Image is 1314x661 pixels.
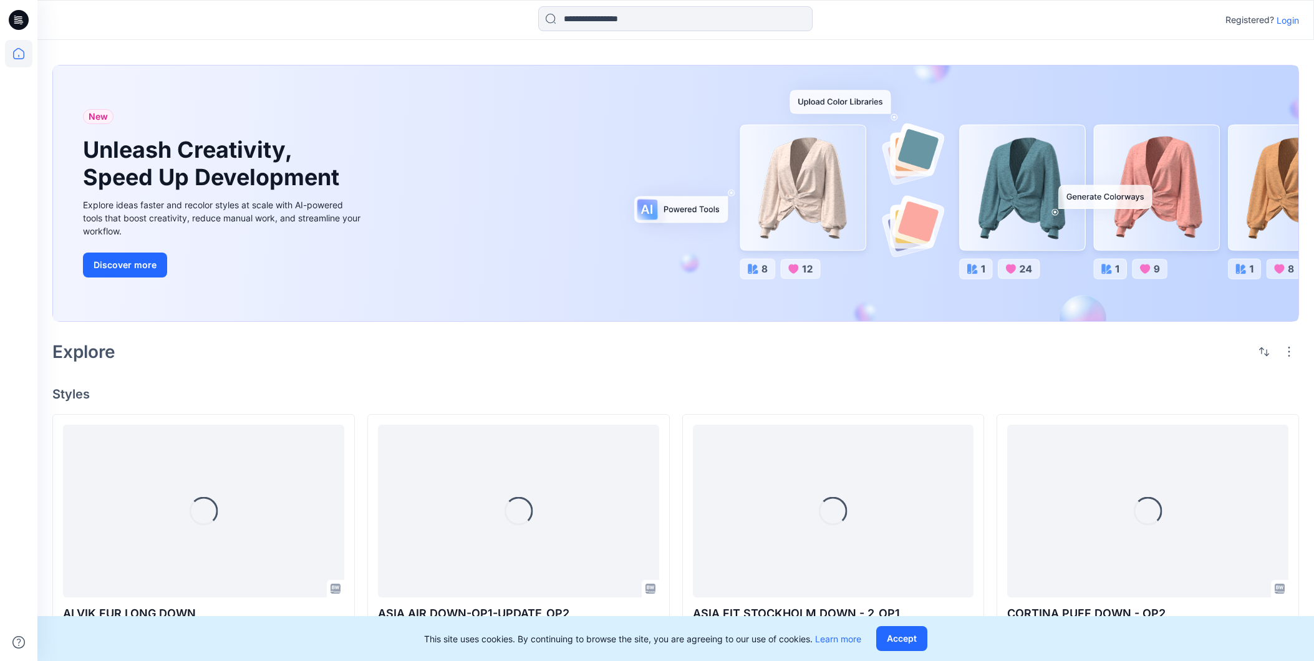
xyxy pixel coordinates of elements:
[83,253,167,277] button: Discover more
[89,109,108,124] span: New
[424,632,861,645] p: This site uses cookies. By continuing to browse the site, you are agreeing to our use of cookies.
[1007,605,1288,622] p: CORTINA PUFF DOWN - OP2
[693,605,974,622] p: ASIA FIT STOCKHOLM DOWN - 2​_OP1
[876,626,927,651] button: Accept
[83,198,364,238] div: Explore ideas faster and recolor styles at scale with AI-powered tools that boost creativity, red...
[63,605,344,622] p: ALVIK FUR LONG DOWN
[83,137,345,190] h1: Unleash Creativity, Speed Up Development
[52,342,115,362] h2: Explore
[83,253,364,277] a: Discover more
[1277,14,1299,27] p: Login
[815,634,861,644] a: Learn more
[52,387,1299,402] h4: Styles
[378,605,659,622] p: ASIA AIR DOWN-OP1-UPDATE_OP2
[1225,12,1274,27] p: Registered?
